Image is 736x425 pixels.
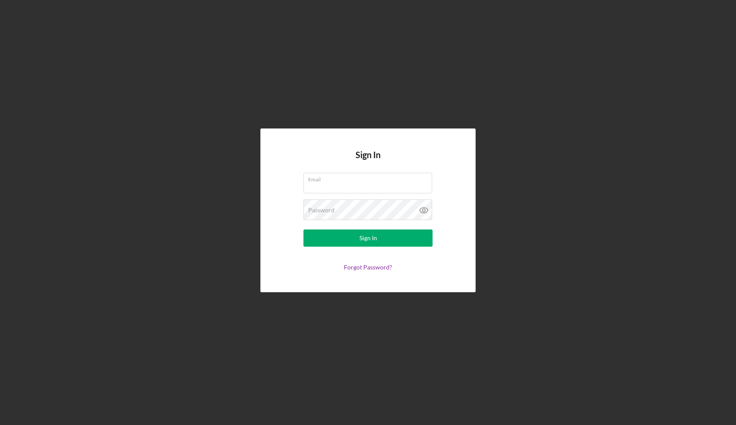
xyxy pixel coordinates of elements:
div: Sign In [359,229,377,247]
a: Forgot Password? [344,263,392,271]
button: Sign In [303,229,433,247]
label: Password [308,207,334,214]
label: Email [308,173,432,183]
h4: Sign In [356,150,380,173]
